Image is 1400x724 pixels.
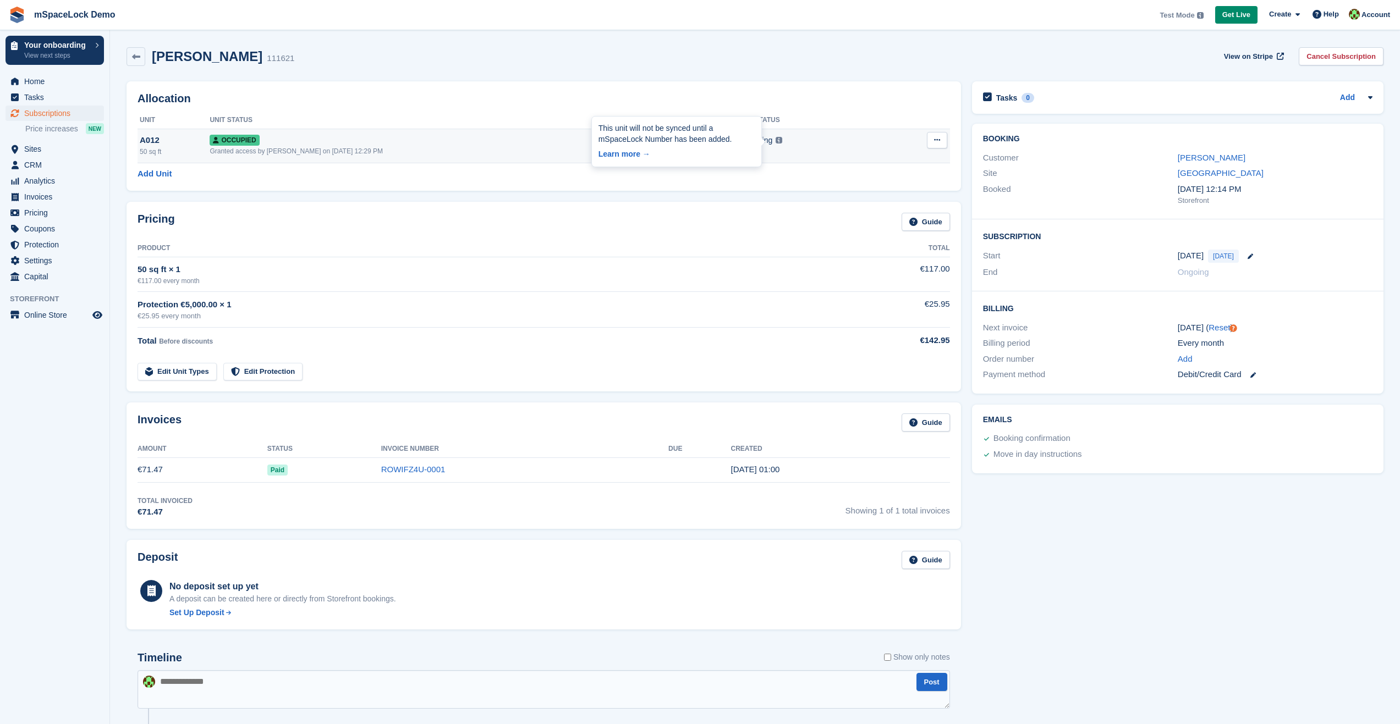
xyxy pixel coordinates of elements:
[381,465,446,474] a: ROWIFZ4U-0001
[993,432,1070,445] div: Booking confirmation
[902,551,950,569] a: Guide
[902,413,950,432] a: Guide
[1349,9,1360,20] img: Szymon Klause
[983,322,1178,334] div: Next invoice
[25,123,104,135] a: Price increases NEW
[6,269,104,284] a: menu
[1178,168,1264,178] a: [GEOGRAPHIC_DATA]
[138,92,950,105] h2: Allocation
[159,338,213,345] span: Before discounts
[1178,195,1372,206] div: Storefront
[138,299,826,311] div: Protection €5,000.00 × 1
[983,266,1178,279] div: End
[1178,267,1209,277] span: Ongoing
[983,183,1178,206] div: Booked
[24,221,90,236] span: Coupons
[6,221,104,236] a: menu
[884,651,891,663] input: Show only notes
[1178,153,1245,162] a: [PERSON_NAME]
[138,263,826,276] div: 50 sq ft × 1
[1215,6,1258,24] a: Get Live
[6,90,104,105] a: menu
[138,506,193,518] div: €71.47
[599,145,755,160] a: Learn more →
[983,416,1372,424] h2: Emails
[983,368,1178,381] div: Payment method
[140,134,210,147] div: A012
[24,141,90,157] span: Sites
[140,147,210,157] div: 50 sq ft
[24,90,90,105] span: Tasks
[6,141,104,157] a: menu
[152,49,262,64] h2: [PERSON_NAME]
[6,237,104,252] a: menu
[1178,368,1372,381] div: Debit/Credit Card
[24,106,90,121] span: Subscriptions
[138,213,175,231] h2: Pricing
[24,41,90,49] p: Your onboarding
[983,302,1372,313] h2: Billing
[1222,9,1250,20] span: Get Live
[138,551,178,569] h2: Deposit
[138,168,172,180] a: Add Unit
[169,607,396,618] a: Set Up Deposit
[138,276,826,286] div: €117.00 every month
[6,157,104,173] a: menu
[826,257,950,291] td: €117.00
[210,135,259,146] span: Occupied
[10,294,109,305] span: Storefront
[24,189,90,205] span: Invoices
[6,173,104,189] a: menu
[1178,183,1372,196] div: [DATE] 12:14 PM
[86,123,104,134] div: NEW
[6,106,104,121] a: menu
[1022,93,1034,103] div: 0
[138,651,182,664] h2: Timeline
[902,213,950,231] a: Guide
[983,230,1372,241] h2: Subscription
[138,440,267,458] th: Amount
[734,112,880,129] th: Sync Status
[169,593,396,605] p: A deposit can be created here or directly from Storefront bookings.
[776,137,782,143] img: icon-info-grey-7440780725fd019a000dd9b08b2336e03edf1995a4989e88bcd33f0948082b44.svg
[1220,47,1286,65] a: View on Stripe
[210,146,734,156] div: Granted access by [PERSON_NAME] on [DATE] 12:29 PM
[9,7,25,23] img: stora-icon-8386f47178a22dfd0bd8f6a31ec36ba5ce8667c1dd55bd0f319d3a0aa187defe.svg
[1178,250,1204,262] time: 2025-10-02 00:00:00 UTC
[826,240,950,257] th: Total
[223,363,303,381] a: Edit Protection
[6,205,104,220] a: menu
[993,448,1082,461] div: Move in day instructions
[1269,9,1291,20] span: Create
[826,334,950,347] div: €142.95
[916,673,947,691] button: Post
[24,269,90,284] span: Capital
[1178,322,1372,334] div: [DATE] ( )
[267,440,381,458] th: Status
[1361,9,1390,20] span: Account
[138,311,826,322] div: €25.95 every month
[884,651,950,663] label: Show only notes
[983,135,1372,143] h2: Booking
[983,250,1178,263] div: Start
[1324,9,1339,20] span: Help
[169,607,224,618] div: Set Up Deposit
[1208,250,1239,263] span: [DATE]
[6,74,104,89] a: menu
[169,580,396,593] div: No deposit set up yet
[668,440,731,458] th: Due
[138,363,217,381] a: Edit Unit Types
[24,205,90,220] span: Pricing
[138,336,157,345] span: Total
[1178,337,1372,350] div: Every month
[1209,323,1230,332] a: Reset
[1178,353,1193,366] a: Add
[996,93,1018,103] h2: Tasks
[267,465,288,476] span: Paid
[143,676,155,688] img: Szymon Klause
[138,112,210,129] th: Unit
[731,440,950,458] th: Created
[1224,51,1273,62] span: View on Stripe
[24,173,90,189] span: Analytics
[138,240,826,257] th: Product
